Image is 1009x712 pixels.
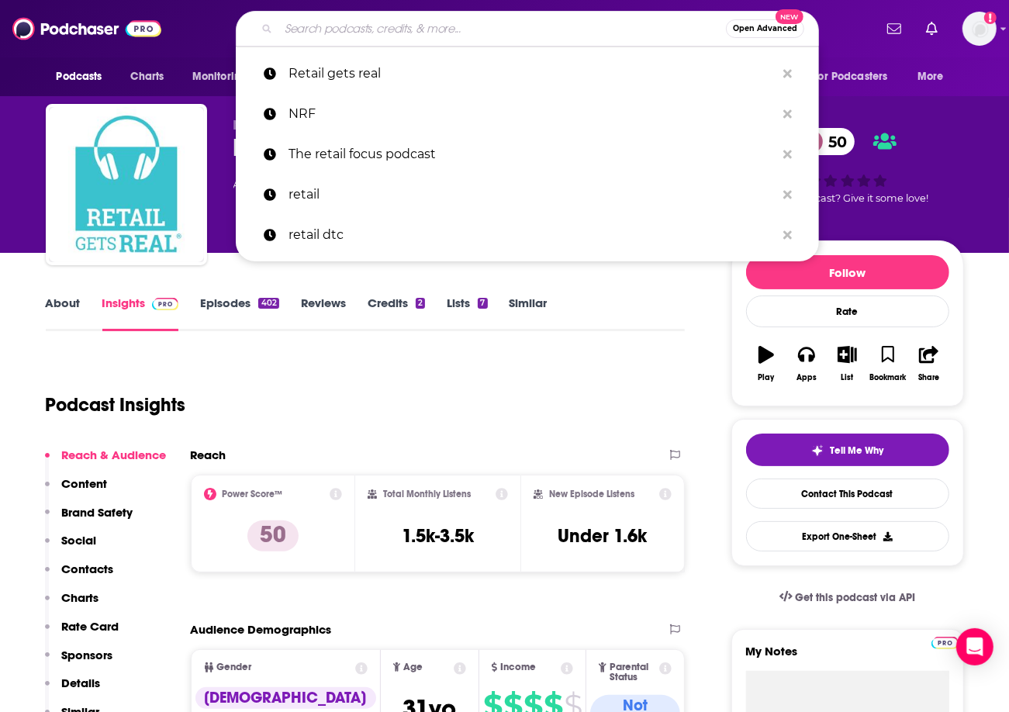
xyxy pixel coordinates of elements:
[907,62,963,92] button: open menu
[869,373,906,382] div: Bookmark
[746,336,786,392] button: Play
[881,16,907,42] a: Show notifications dropdown
[814,66,888,88] span: For Podcasters
[549,489,634,499] h2: New Episode Listens
[45,533,97,562] button: Social
[121,62,174,92] a: Charts
[301,296,346,331] a: Reviews
[500,662,536,672] span: Income
[289,215,776,255] p: retail dtc
[49,107,204,262] img: Retail Gets Real
[510,296,548,331] a: Similar
[962,12,997,46] img: User Profile
[45,562,114,590] button: Contacts
[217,662,252,672] span: Gender
[46,393,186,416] h1: Podcast Insights
[236,134,819,175] a: The retail focus podcast
[962,12,997,46] span: Logged in as meaghankoppel
[962,12,997,46] button: Show profile menu
[200,296,278,331] a: Episodes402
[746,521,949,551] button: Export One-Sheet
[62,505,133,520] p: Brand Safety
[811,444,824,457] img: tell me why sparkle
[57,66,102,88] span: Podcasts
[758,373,774,382] div: Play
[46,296,81,331] a: About
[746,479,949,509] a: Contact This Podcast
[236,54,819,94] a: Retail gets real
[746,255,949,289] button: Follow
[247,520,299,551] p: 50
[827,336,867,392] button: List
[984,12,997,24] svg: Add a profile image
[830,444,883,457] span: Tell Me Why
[223,489,283,499] h2: Power Score™
[746,644,949,671] label: My Notes
[841,373,854,382] div: List
[131,66,164,88] span: Charts
[62,476,108,491] p: Content
[776,9,803,24] span: New
[62,619,119,634] p: Rate Card
[803,62,911,92] button: open menu
[786,336,827,392] button: Apps
[746,296,949,327] div: Rate
[233,175,425,194] div: A podcast
[733,25,797,33] span: Open Advanced
[62,533,97,548] p: Social
[236,11,819,47] div: Search podcasts, credits, & more...
[931,634,959,649] a: Pro website
[610,662,657,683] span: Parental Status
[726,19,804,38] button: Open AdvancedNew
[236,175,819,215] a: retail
[289,134,776,175] p: The retail focus podcast
[289,54,776,94] p: Retail gets real
[62,562,114,576] p: Contacts
[45,505,133,534] button: Brand Safety
[795,591,915,604] span: Get this podcast via API
[908,336,949,392] button: Share
[918,373,939,382] div: Share
[62,448,167,462] p: Reach & Audience
[402,524,474,548] h3: 1.5k-3.5k
[478,298,487,309] div: 7
[796,373,817,382] div: Apps
[278,16,726,41] input: Search podcasts, credits, & more...
[45,590,99,619] button: Charts
[289,175,776,215] p: retail
[45,619,119,648] button: Rate Card
[45,448,167,476] button: Reach & Audience
[731,118,964,214] div: 50Good podcast? Give it some love!
[45,648,113,676] button: Sponsors
[46,62,123,92] button: open menu
[767,579,928,617] a: Get this podcast via API
[956,628,993,665] div: Open Intercom Messenger
[192,66,247,88] span: Monitoring
[191,448,226,462] h2: Reach
[383,489,471,499] h2: Total Monthly Listens
[45,676,101,704] button: Details
[62,648,113,662] p: Sponsors
[868,336,908,392] button: Bookmark
[152,298,179,310] img: Podchaser Pro
[558,524,648,548] h3: Under 1.6k
[12,14,161,43] img: Podchaser - Follow, Share and Rate Podcasts
[191,622,332,637] h2: Audience Demographics
[403,662,423,672] span: Age
[181,62,268,92] button: open menu
[814,128,855,155] span: 50
[368,296,425,331] a: Credits2
[766,192,929,204] span: Good podcast? Give it some love!
[62,676,101,690] p: Details
[289,94,776,134] p: NRF
[746,434,949,466] button: tell me why sparkleTell Me Why
[45,476,108,505] button: Content
[917,66,944,88] span: More
[236,215,819,255] a: retail dtc
[931,637,959,649] img: Podchaser Pro
[195,687,376,709] div: [DEMOGRAPHIC_DATA]
[236,94,819,134] a: NRF
[102,296,179,331] a: InsightsPodchaser Pro
[920,16,944,42] a: Show notifications dropdown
